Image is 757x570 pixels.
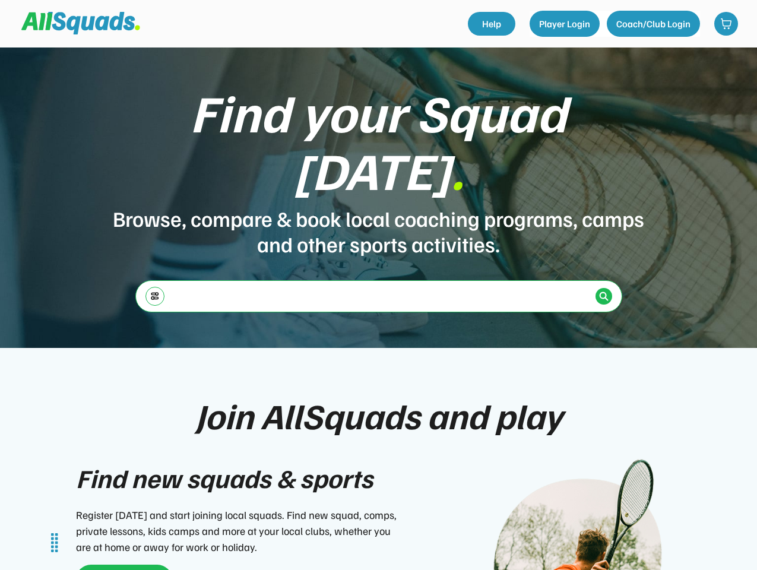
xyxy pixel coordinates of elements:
[530,11,600,37] button: Player Login
[76,458,373,498] div: Find new squads & sports
[195,395,562,435] div: Join AllSquads and play
[451,137,464,202] font: .
[468,12,515,36] a: Help
[21,12,140,34] img: Squad%20Logo.svg
[720,18,732,30] img: shopping-cart-01%20%281%29.svg
[607,11,700,37] button: Coach/Club Login
[76,507,403,555] div: Register [DATE] and start joining local squads. Find new squad, comps, private lessons, kids camp...
[599,292,609,301] img: Icon%20%2838%29.svg
[112,205,646,256] div: Browse, compare & book local coaching programs, camps and other sports activities.
[150,292,160,300] img: settings-03.svg
[112,83,646,198] div: Find your Squad [DATE]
